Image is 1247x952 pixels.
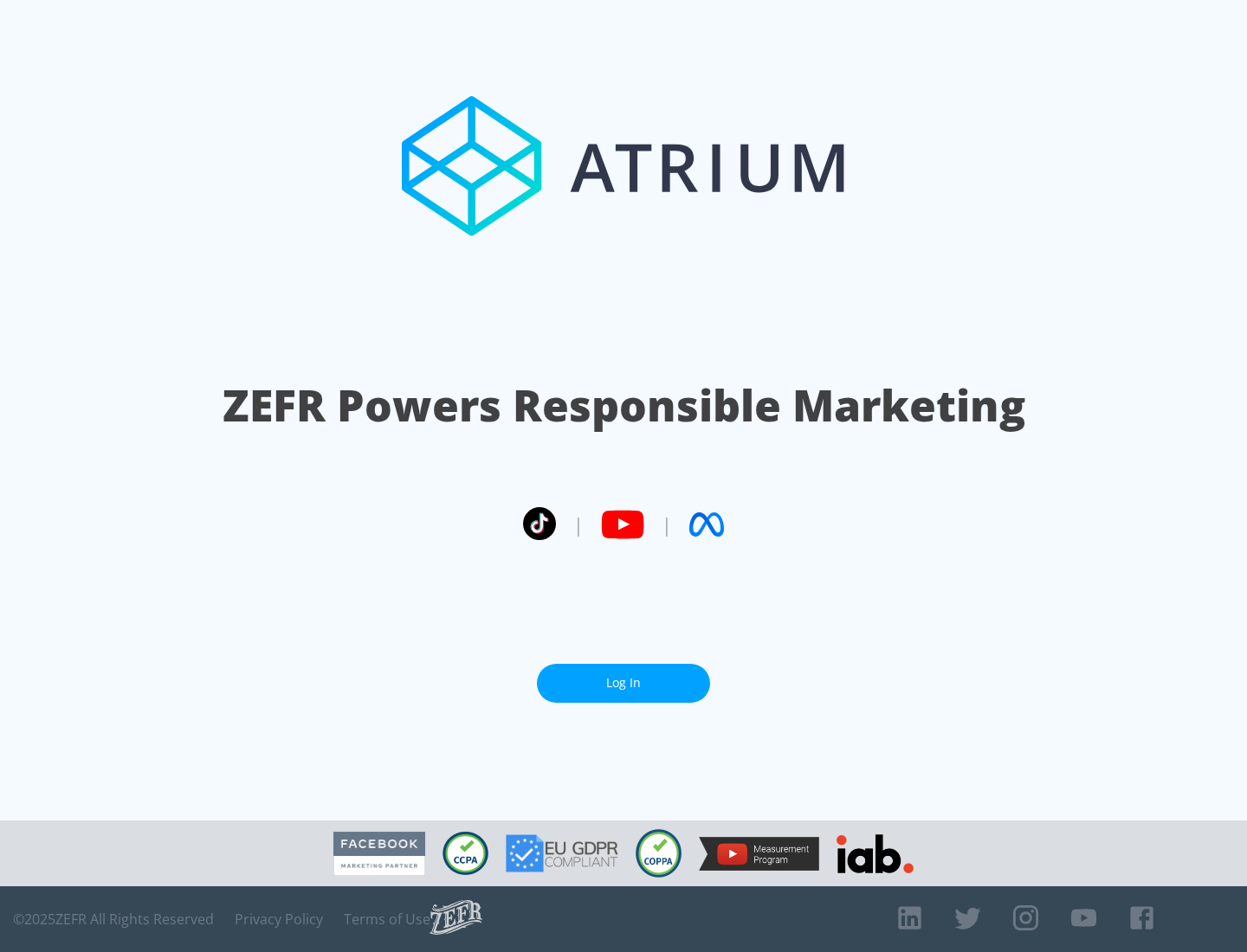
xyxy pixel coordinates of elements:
a: Log In [537,664,710,703]
img: IAB [837,834,914,873]
span: | [573,511,584,537]
a: Terms of Use [344,910,430,928]
span: © 2025 ZEFR All Rights Reserved [13,910,214,928]
img: YouTube Measurement Program [699,837,819,871]
h1: ZEFR Powers Responsible Marketing [223,376,1025,435]
img: CCPA Compliant [443,832,488,875]
img: GDPR Compliant [506,834,618,872]
img: COPPA Compliant [636,829,682,878]
span: | [662,511,672,537]
img: Facebook Marketing Partner [333,832,425,876]
a: Privacy Policy [235,910,323,928]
